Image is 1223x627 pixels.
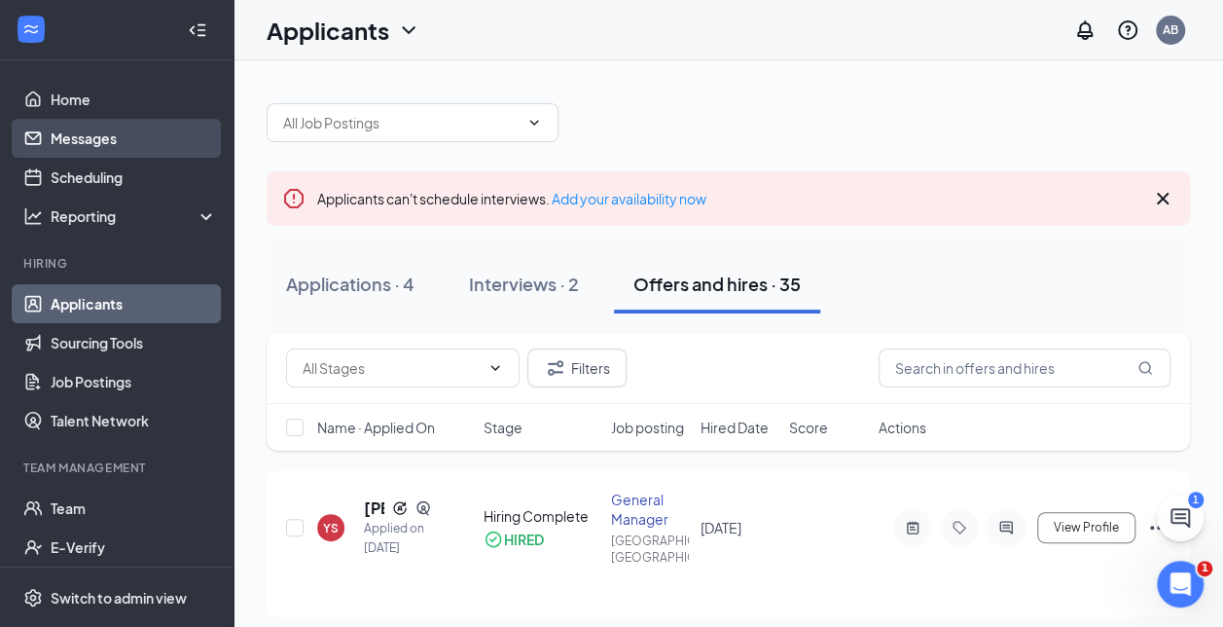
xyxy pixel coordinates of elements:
[51,362,217,401] a: Job Postings
[611,490,688,529] div: General Manager
[1116,18,1139,42] svg: QuestionInfo
[415,500,431,516] svg: SourcingTools
[323,520,339,536] div: YS
[1054,521,1119,535] span: View Profile
[484,418,522,437] span: Stage
[948,520,971,535] svg: Tag
[267,14,389,47] h1: Applicants
[552,190,706,207] a: Add your availability now
[51,158,217,197] a: Scheduling
[504,530,544,549] div: HIRED
[317,190,706,207] span: Applicants can't schedule interviews.
[633,272,801,296] div: Offers and hires · 35
[397,18,420,42] svg: ChevronDown
[364,498,384,519] h5: [PERSON_NAME]
[188,20,207,40] svg: Collapse
[51,588,187,608] div: Switch to admin view
[526,115,542,130] svg: ChevronDown
[1197,561,1212,576] span: 1
[51,528,217,567] a: E-Verify
[283,112,519,133] input: All Job Postings
[1137,360,1153,376] svg: MagnifyingGlass
[611,418,684,437] span: Job posting
[23,206,43,226] svg: Analysis
[1037,512,1135,543] button: View Profile
[879,349,1170,387] input: Search in offers and hires
[286,272,414,296] div: Applications · 4
[484,506,599,526] div: Hiring Complete
[51,489,217,528] a: Team
[282,187,306,210] svg: Error
[469,272,579,296] div: Interviews · 2
[51,119,217,158] a: Messages
[1169,506,1192,530] svg: ChatActive
[364,519,431,558] div: Applied on [DATE]
[701,519,741,536] span: [DATE]
[701,418,769,437] span: Hired Date
[611,533,688,566] div: [GEOGRAPHIC_DATA], [GEOGRAPHIC_DATA]
[51,323,217,362] a: Sourcing Tools
[994,520,1018,535] svg: ActiveChat
[21,19,41,39] svg: WorkstreamLogo
[544,356,567,380] svg: Filter
[1157,495,1204,541] button: ChatActive
[392,500,408,516] svg: Reapply
[484,530,503,549] svg: CheckmarkCircle
[23,588,43,608] svg: Settings
[1163,21,1178,38] div: AB
[879,418,926,437] span: Actions
[1157,561,1204,608] iframe: Intercom live chat
[51,284,217,323] a: Applicants
[1073,18,1097,42] svg: Notifications
[51,401,217,440] a: Talent Network
[1188,492,1204,508] div: 1
[1151,187,1174,210] svg: Cross
[51,206,218,226] div: Reporting
[317,418,435,437] span: Name · Applied On
[901,520,924,535] svg: ActiveNote
[23,460,213,476] div: Team Management
[789,418,828,437] span: Score
[23,255,213,272] div: Hiring
[303,357,480,379] input: All Stages
[51,80,217,119] a: Home
[1147,516,1170,539] svg: Ellipses
[527,349,627,387] button: Filter Filters
[487,360,503,376] svg: ChevronDown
